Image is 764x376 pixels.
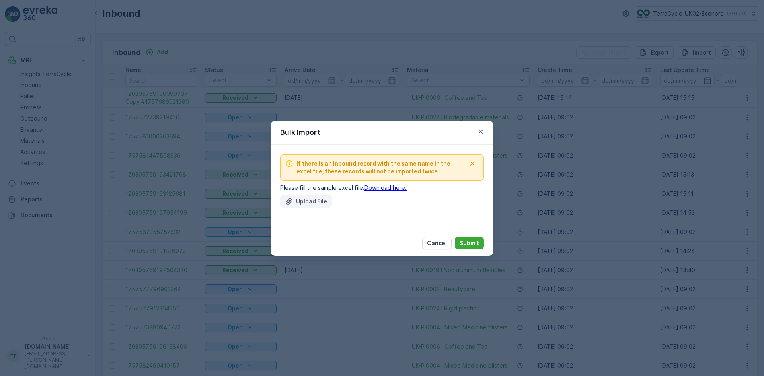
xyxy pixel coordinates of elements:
button: Upload File [280,195,332,208]
p: Upload File [296,197,327,205]
button: Cancel [422,237,452,249]
a: Download here. [364,184,407,191]
p: Cancel [427,239,447,247]
span: If there is an Inbound record with the same name in the excel file, these records will not be imp... [296,160,466,175]
button: Submit [455,237,484,249]
p: Bulk Import [280,127,320,138]
p: Submit [460,239,479,247]
p: Please fill the sample excel file. [280,184,484,192]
